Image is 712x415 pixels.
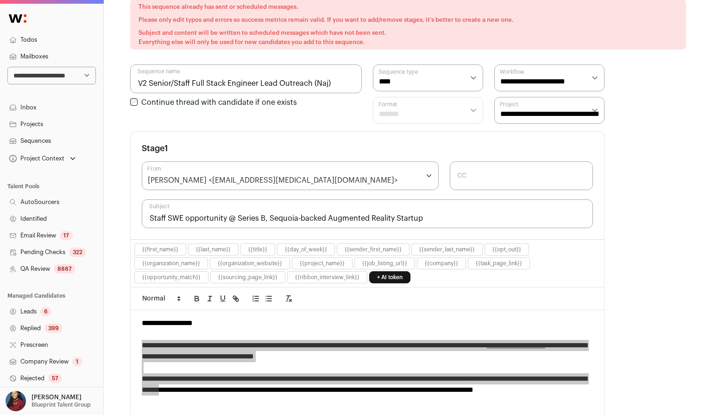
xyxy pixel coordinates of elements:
[7,155,64,162] div: Project Context
[218,274,277,281] button: {{sourcing_page_link}}
[450,161,593,190] input: CC
[32,401,91,409] p: Blueprint Talent Group
[419,246,475,253] button: {{sender_last_name}}
[69,248,86,257] div: 322
[142,143,168,154] h3: Stage
[196,246,231,253] button: {{last_name}}
[4,9,32,28] img: Wellfound
[48,374,62,383] div: 57
[148,175,398,186] div: [PERSON_NAME] <[EMAIL_ADDRESS][MEDICAL_DATA][DOMAIN_NAME]>
[492,246,521,253] button: {{opt_out}}
[54,264,76,274] div: 8887
[32,394,82,401] p: [PERSON_NAME]
[476,260,522,267] button: {{task_page_link}}
[248,246,267,253] button: {{title}}
[295,274,359,281] button: {{ribbon_interview_link}}
[130,64,362,93] input: Sequence name
[164,144,168,153] span: 1
[139,2,678,12] p: This sequence already has sent or scheduled messages.
[425,260,458,267] button: {{company}}
[142,274,201,281] button: {{opportunity_match}}
[300,260,345,267] button: {{project_name}}
[142,260,200,267] button: {{organization_name}}
[345,246,402,253] button: {{sender_first_name}}
[285,246,327,253] button: {{day_of_week}}
[6,391,26,411] img: 10010497-medium_jpg
[44,324,63,333] div: 399
[72,357,82,366] div: 1
[139,15,678,25] p: Please only edit typos and errors so success metrics remain valid. If you want to add/remove stag...
[142,246,178,253] button: {{first_name}}
[369,271,410,283] a: + AI token
[40,307,51,316] div: 6
[4,391,93,411] button: Open dropdown
[60,231,73,240] div: 17
[7,152,77,165] button: Open dropdown
[141,99,297,106] label: Continue thread with candidate if one exists
[362,260,407,267] button: {{job_listing_url}}
[142,199,593,228] input: Subject
[139,28,678,47] p: Subject and content will be written to scheduled messages which have not been sent. Everything el...
[218,260,282,267] button: {{organization_website}}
